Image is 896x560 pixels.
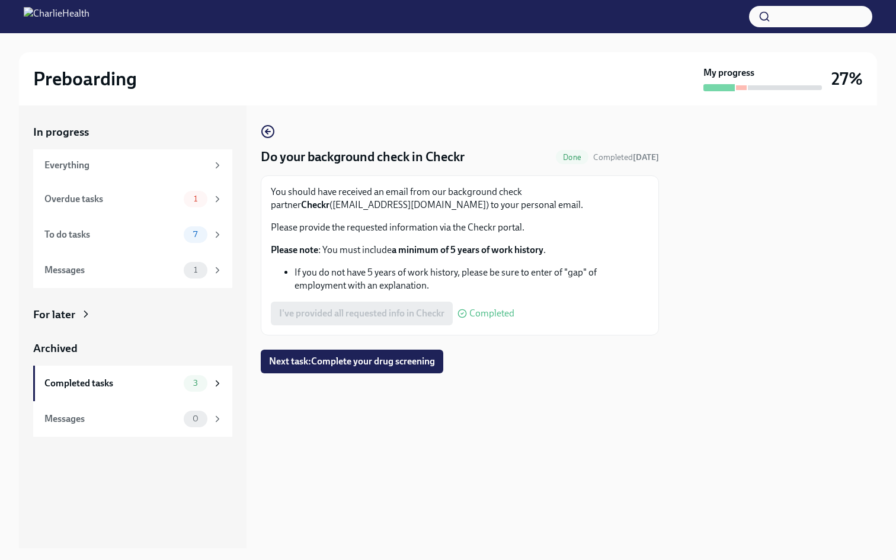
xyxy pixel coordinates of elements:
[44,159,207,172] div: Everything
[24,7,89,26] img: CharlieHealth
[295,266,649,292] li: If you do not have 5 years of work history, please be sure to enter of "gap" of employment with a...
[33,149,232,181] a: Everything
[271,244,649,257] p: : You must include .
[44,377,179,390] div: Completed tasks
[271,221,649,234] p: Please provide the requested information via the Checkr portal.
[33,307,232,322] a: For later
[269,356,435,367] span: Next task : Complete your drug screening
[469,309,514,318] span: Completed
[44,228,179,241] div: To do tasks
[33,341,232,356] a: Archived
[271,244,318,255] strong: Please note
[33,307,75,322] div: For later
[33,401,232,437] a: Messages0
[44,193,179,206] div: Overdue tasks
[185,414,206,423] span: 0
[261,350,443,373] button: Next task:Complete your drug screening
[33,124,232,140] a: In progress
[186,230,204,239] span: 7
[593,152,659,163] span: September 27th, 2025 18:38
[33,252,232,288] a: Messages1
[261,148,465,166] h4: Do your background check in Checkr
[44,412,179,425] div: Messages
[593,152,659,162] span: Completed
[186,379,205,388] span: 3
[33,366,232,401] a: Completed tasks3
[633,152,659,162] strong: [DATE]
[187,194,204,203] span: 1
[33,217,232,252] a: To do tasks7
[831,68,863,89] h3: 27%
[703,66,754,79] strong: My progress
[392,244,543,255] strong: a minimum of 5 years of work history
[44,264,179,277] div: Messages
[271,185,649,212] p: You should have received an email from our background check partner ([EMAIL_ADDRESS][DOMAIN_NAME]...
[33,67,137,91] h2: Preboarding
[33,181,232,217] a: Overdue tasks1
[301,199,329,210] strong: Checkr
[187,265,204,274] span: 1
[556,153,588,162] span: Done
